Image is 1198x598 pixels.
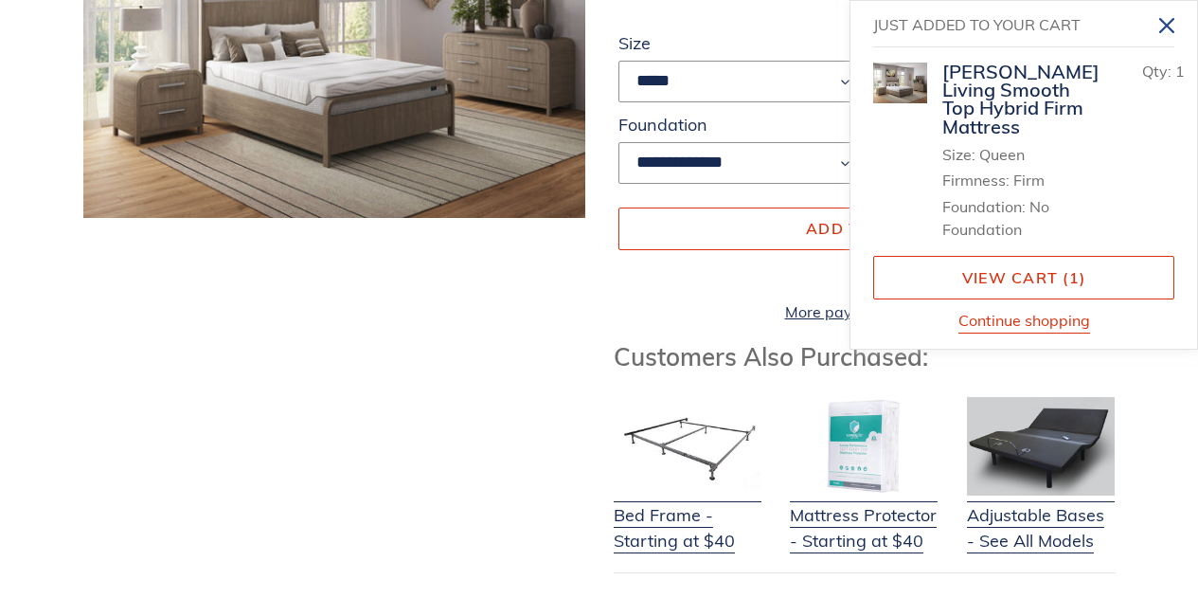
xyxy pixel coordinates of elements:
img: Bed Frame [614,397,761,496]
label: Foundation [618,112,860,137]
li: Firmness: Firm [942,169,1100,191]
li: Foundation: No Foundation [942,195,1100,241]
a: More payment options [618,300,1111,323]
h2: Just added to your cart [873,9,1146,42]
img: scott living smooth top hybrid mattress [873,63,927,103]
span: Add to cart [806,219,922,238]
button: Continue shopping [958,309,1090,334]
span: 1 [1175,62,1185,81]
li: Size: Queen [942,143,1100,166]
a: Mattress Protector - Starting at $40 [790,479,938,553]
label: Size [618,30,860,56]
div: [PERSON_NAME] Living Smooth Top Hybrid Firm Mattress [942,63,1100,136]
button: Close [1146,4,1189,46]
span: 1 item [1069,268,1080,287]
a: Bed Frame - Starting at $40 [614,479,761,553]
a: Adjustable Bases - See All Models [967,479,1115,553]
img: Mattress Protector [790,397,938,496]
a: View cart (1 item) [873,256,1174,299]
h3: Customers Also Purchased: [614,342,1116,371]
button: Add to cart [618,208,1111,249]
span: Qty: [1142,62,1171,81]
img: Adjustable Base [967,397,1115,496]
ul: Product details [942,139,1100,241]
